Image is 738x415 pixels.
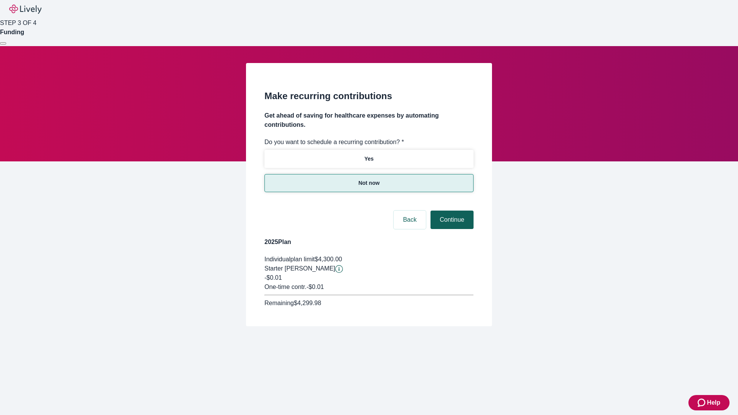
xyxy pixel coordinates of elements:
[264,265,335,272] span: Starter [PERSON_NAME]
[264,300,294,306] span: Remaining
[394,211,426,229] button: Back
[264,237,474,247] h4: 2025 Plan
[264,174,474,192] button: Not now
[335,265,343,273] button: Lively will contribute $0.01 to establish your account
[430,211,474,229] button: Continue
[358,179,379,187] p: Not now
[264,150,474,168] button: Yes
[264,284,306,290] span: One-time contr.
[264,111,474,129] h4: Get ahead of saving for healthcare expenses by automating contributions.
[306,284,324,290] span: - $0.01
[688,395,730,410] button: Zendesk support iconHelp
[335,265,343,273] svg: Starter penny details
[698,398,707,407] svg: Zendesk support icon
[294,300,321,306] span: $4,299.98
[264,256,315,262] span: Individual plan limit
[364,155,374,163] p: Yes
[315,256,342,262] span: $4,300.00
[264,274,282,281] span: -$0.01
[264,89,474,103] h2: Make recurring contributions
[264,138,404,147] label: Do you want to schedule a recurring contribution? *
[707,398,720,407] span: Help
[9,5,42,14] img: Lively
